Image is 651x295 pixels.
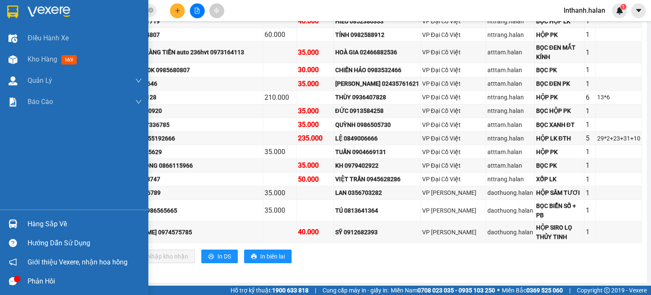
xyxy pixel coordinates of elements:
[421,173,486,186] td: VP Đại Cồ Việt
[487,79,533,88] div: atttam.halan
[391,286,495,295] span: Miền Nam
[111,228,262,237] div: [PERSON_NAME] 0974575785
[335,147,419,157] div: TUẤN 0904669131
[264,29,295,40] div: 60.000
[422,79,484,88] div: VP Đại Cồ Việt
[597,134,640,143] div: 29*2+23+31+10
[421,14,486,28] td: VP Đại Cồ Việt
[28,96,53,107] span: Báo cáo
[586,106,594,116] div: 1
[586,29,594,40] div: 1
[335,174,419,184] div: VIỆT TRẦN 0945628286
[422,134,484,143] div: VP Đại Cồ Việt
[217,252,231,261] span: In DS
[135,77,142,84] span: down
[422,30,484,39] div: VP Đại Cồ Việt
[61,55,77,65] span: mới
[335,106,419,115] div: ĐỨC 0913584258
[111,174,262,184] div: KHẢI 0989533747
[244,250,292,263] button: printerIn biên lai
[260,252,285,261] span: In biên lai
[335,120,419,129] div: QUỲNH 0986505730
[422,188,484,197] div: VP [PERSON_NAME]
[335,79,419,88] div: [PERSON_NAME] 02435761621
[111,30,262,39] div: NAM 0983344807
[170,3,185,18] button: plus
[335,161,419,170] div: KH 0979402922
[422,65,484,75] div: VP Đại Cồ Việt
[421,118,486,132] td: VP Đại Cồ Việt
[335,65,419,75] div: CHIẾN HẢO 0983532466
[422,228,484,237] div: VP [PERSON_NAME]
[536,120,583,129] div: BỌC XANH ĐT
[111,206,262,215] div: MẠNH HVT 0986565665
[497,289,500,292] span: ⚪️
[28,218,142,230] div: Hàng sắp về
[586,188,594,198] div: 1
[421,104,486,118] td: VP Đại Cồ Việt
[487,106,533,115] div: nttrang.halan
[111,120,262,129] div: CƯỜNG 0977336785
[264,205,295,216] div: 35.000
[8,76,17,85] img: warehouse-icon
[586,119,594,130] div: 1
[421,200,486,222] td: VP Nguyễn Văn Cừ
[422,93,484,102] div: VP Đại Cồ Việt
[586,160,594,171] div: 1
[28,237,142,250] div: Hướng dẫn sử dụng
[194,8,200,14] span: file-add
[422,161,484,170] div: VP Đại Cồ Việt
[111,188,262,197] div: TÌNH 0975266789
[422,206,484,215] div: VP [PERSON_NAME]
[9,239,17,247] span: question-circle
[28,33,69,43] span: Điều hành xe
[298,106,332,116] div: 35.000
[335,206,419,215] div: TÚ 0813641364
[586,65,594,75] div: 1
[298,133,332,143] div: 235.000
[487,147,533,157] div: atttam.halan
[586,174,594,185] div: 1
[208,253,214,260] span: printer
[536,65,583,75] div: BỌC PK
[335,48,419,57] div: HOÀ GIA 02466882536
[148,8,153,13] span: close-circle
[421,186,486,200] td: VP Nguyễn Văn Cừ
[536,134,583,143] div: HỘP LK ĐTH
[28,75,52,86] span: Quản Lý
[298,227,332,237] div: 40.000
[536,30,583,39] div: HỘP PK
[111,79,262,88] div: MAI 0384969646
[111,147,262,157] div: MINH 0915115629
[487,65,533,75] div: atttam.halan
[111,48,262,57] div: KÍNH MĂT TRÀNG TIỀN auto 236hvt 0973164113
[335,188,419,197] div: LAN 0356703282
[298,160,332,171] div: 35.000
[335,228,419,237] div: SỸ 0912682393
[422,120,484,129] div: VP Đại Cồ Việt
[111,134,262,143] div: VTECH TN 0855192666
[298,119,332,130] div: 35.000
[622,4,625,10] span: 1
[323,286,389,295] span: Cung cấp máy in - giấy in:
[111,161,262,170] div: QUẾ - HUỆ ĐÔNG 0866115966
[298,65,332,75] div: 30.000
[620,4,626,10] sup: 1
[487,120,533,129] div: atttam.halan
[298,47,332,58] div: 35.000
[557,5,612,16] span: lnthanh.halan
[214,8,220,14] span: aim
[536,223,583,242] div: HỘP SIRO LỌ THỦY TINH
[28,257,128,267] span: Giới thiệu Vexere, nhận hoa hồng
[9,258,17,266] span: notification
[335,93,419,102] div: THÙY 0936407828
[148,7,153,15] span: close-circle
[264,146,295,157] div: 35.000
[569,286,570,295] span: |
[131,250,195,263] button: downloadNhập kho nhận
[586,133,594,143] div: 5
[9,277,17,285] span: message
[526,287,563,294] strong: 0369 525 060
[536,79,583,88] div: BỌC ĐEN PK
[335,30,419,39] div: TÍNH 0982588912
